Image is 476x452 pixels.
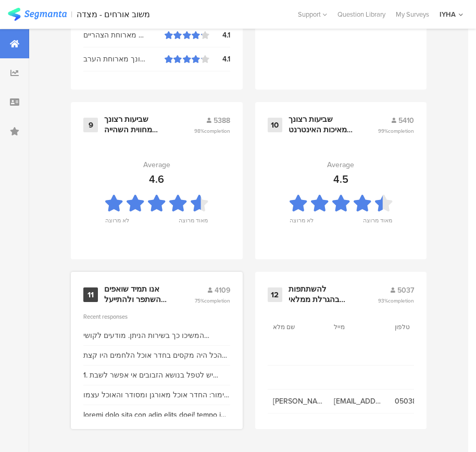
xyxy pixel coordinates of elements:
div: loremi dolo sita con adip elits doei! tempo in utlabo etdol magn, aliqua, enim admin ven quis nos... [83,409,230,420]
span: 5037 [397,285,414,296]
div: 9 [83,118,98,132]
div: שביעות רצונך מחווית השהייה בבריכה וסביבתה [104,115,169,135]
span: completion [204,127,230,135]
div: שביעות רצונך מארוחת הערב [83,54,165,65]
div: מאוד מרוצה [363,216,392,231]
div: אנו תמיד שואפים להשתפר ולהתייעל ודעתך חשובה לנו [104,284,169,305]
span: 99% [378,127,414,135]
span: [EMAIL_ADDRESS][DOMAIN_NAME] [334,396,384,407]
div: להשתתפות בהגרלת ממלאי המשובים יש למלא את הפרטים [289,284,353,305]
span: 5388 [214,115,230,126]
div: 11 [83,287,98,302]
div: שביעות רצונך מארוחת הצהריים [83,30,165,41]
div: המשיכו כך בשירות הניתן. מודעים לקושי תחזוקה במקום מרוחק, תודה רבה [83,330,230,341]
div: Support [298,6,327,22]
div: לא מרוצה [105,216,129,231]
div: שביעות רצונך מאיכות האינטרנט האלחוטי בשטחי האכסניה [289,115,353,135]
div: 10 [268,118,282,132]
div: מאוד מרוצה [179,216,208,231]
span: 0503872432 [395,396,445,407]
div: Average [143,159,170,170]
div: | [71,8,72,20]
div: Recent responses [83,312,230,321]
span: 4109 [215,285,230,296]
span: 5410 [398,115,414,126]
div: הכל היה מקסים בחדר אוכל הלחמים היו קצת יבשים [83,350,230,361]
span: [PERSON_NAME] [273,396,323,407]
section: מייל [334,322,381,332]
div: 12 [268,287,282,302]
span: completion [204,297,230,305]
div: 4.1 [209,30,230,41]
div: 4.5 [333,171,348,187]
div: שימור: החדר אוכל מאורגן ומסודר והאוכל עצמו מבחר גדול ואיכותי מאוד, החדרים בסדר, הבריכה מצויינת שי... [83,390,230,400]
div: 4.1 [209,54,230,65]
span: 93% [378,297,414,305]
span: completion [388,297,414,305]
span: 75% [195,297,230,305]
span: completion [388,127,414,135]
div: 4.6 [149,171,164,187]
span: 98% [194,127,230,135]
div: לא מרוצה [290,216,314,231]
img: segmanta logo [8,8,67,21]
a: My Surveys [391,9,434,19]
section: טלפון [395,322,442,332]
div: משוב אורחים - מצדה [77,9,150,19]
section: שם מלא [273,322,320,332]
div: Average [327,159,354,170]
div: 1. יש לטפל בנושא הזבובים אי אפשר לשבת בחתר ובבריכה 2. הביצים קשות היו עשיות עטבר גם השקשוקה וגם ה... [83,370,230,381]
div: IYHA [440,9,456,19]
a: Question Library [332,9,391,19]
